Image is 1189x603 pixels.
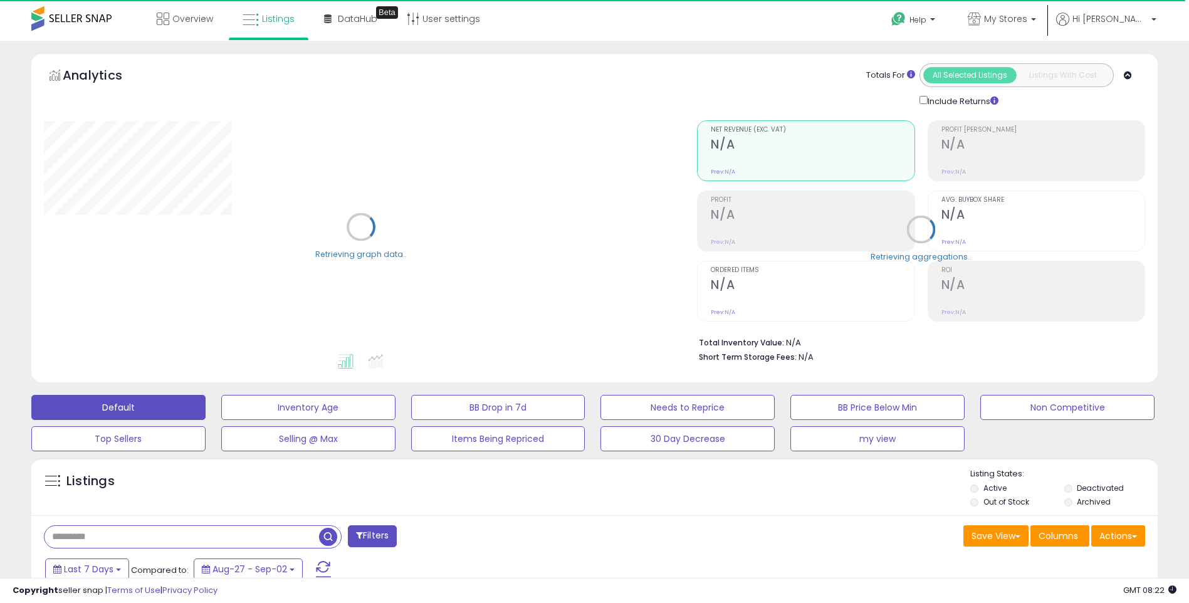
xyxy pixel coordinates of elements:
[983,483,1007,493] label: Active
[881,2,948,41] a: Help
[376,6,398,19] div: Tooltip anchor
[1056,13,1156,41] a: Hi [PERSON_NAME]
[600,395,775,420] button: Needs to Reprice
[262,13,295,25] span: Listings
[1123,584,1176,596] span: 2025-09-10 08:22 GMT
[66,473,115,490] h5: Listings
[891,11,906,27] i: Get Help
[980,395,1155,420] button: Non Competitive
[162,584,217,596] a: Privacy Policy
[984,13,1027,25] span: My Stores
[963,525,1029,547] button: Save View
[63,66,147,87] h5: Analytics
[315,248,407,260] div: Retrieving graph data..
[13,585,217,597] div: seller snap | |
[172,13,213,25] span: Overview
[1077,483,1124,493] label: Deactivated
[1030,525,1089,547] button: Columns
[1072,13,1148,25] span: Hi [PERSON_NAME]
[221,426,395,451] button: Selling @ Max
[1016,67,1109,83] button: Listings With Cost
[194,558,303,580] button: Aug-27 - Sep-02
[600,426,775,451] button: 30 Day Decrease
[411,426,585,451] button: Items Being Repriced
[338,13,377,25] span: DataHub
[1091,525,1145,547] button: Actions
[411,395,585,420] button: BB Drop in 7d
[348,525,397,547] button: Filters
[1077,496,1111,507] label: Archived
[1039,530,1078,542] span: Columns
[31,395,206,420] button: Default
[871,251,972,262] div: Retrieving aggregations..
[45,558,129,580] button: Last 7 Days
[131,564,189,576] span: Compared to:
[866,70,915,81] div: Totals For
[983,496,1029,507] label: Out of Stock
[221,395,395,420] button: Inventory Age
[910,93,1014,108] div: Include Returns
[107,584,160,596] a: Terms of Use
[790,395,965,420] button: BB Price Below Min
[212,563,287,575] span: Aug-27 - Sep-02
[923,67,1017,83] button: All Selected Listings
[64,563,113,575] span: Last 7 Days
[790,426,965,451] button: my view
[909,14,926,25] span: Help
[970,468,1158,480] p: Listing States:
[13,584,58,596] strong: Copyright
[31,426,206,451] button: Top Sellers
